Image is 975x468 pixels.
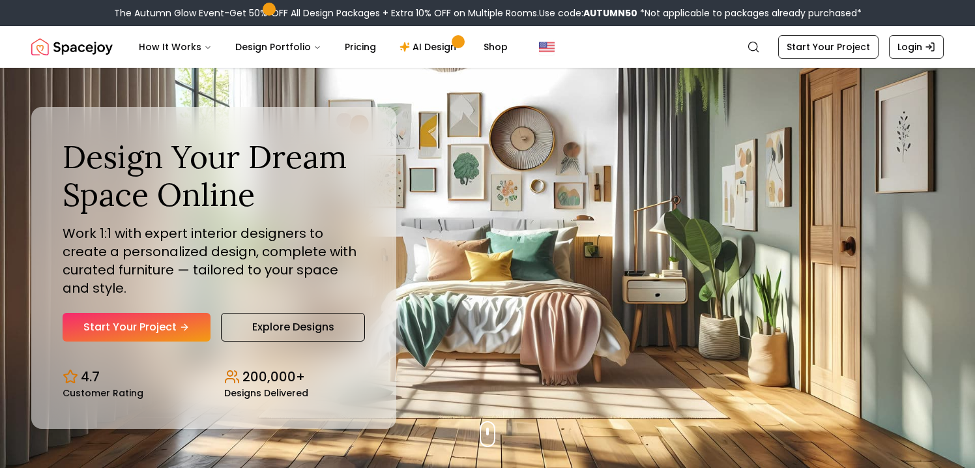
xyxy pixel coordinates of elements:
a: Explore Designs [221,313,365,342]
a: Spacejoy [31,34,113,60]
a: Login [889,35,944,59]
a: AI Design [389,34,471,60]
img: Spacejoy Logo [31,34,113,60]
div: The Autumn Glow Event-Get 50% OFF All Design Packages + Extra 10% OFF on Multiple Rooms. [114,7,862,20]
span: *Not applicable to packages already purchased* [637,7,862,20]
a: Shop [473,34,518,60]
nav: Main [128,34,518,60]
small: Customer Rating [63,388,143,398]
small: Designs Delivered [224,388,308,398]
button: How It Works [128,34,222,60]
div: Design stats [63,357,365,398]
p: 4.7 [81,368,100,386]
p: Work 1:1 with expert interior designers to create a personalized design, complete with curated fu... [63,224,365,297]
nav: Global [31,26,944,68]
p: 200,000+ [242,368,305,386]
img: United States [539,39,555,55]
button: Design Portfolio [225,34,332,60]
a: Pricing [334,34,386,60]
h1: Design Your Dream Space Online [63,138,365,213]
b: AUTUMN50 [583,7,637,20]
span: Use code: [539,7,637,20]
a: Start Your Project [778,35,879,59]
a: Start Your Project [63,313,211,342]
